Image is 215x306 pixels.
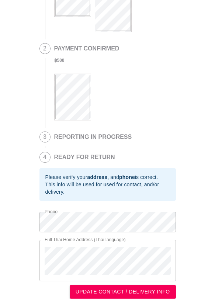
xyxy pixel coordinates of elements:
[119,174,135,180] b: phone
[45,173,170,181] div: Please verify your , and is correct.
[87,174,107,180] b: address
[76,287,170,296] span: UPDATE CONTACT / DELIVERY INFO
[40,132,50,142] span: 3
[54,58,65,63] b: ฿ 500
[54,45,119,52] h2: PAYMENT CONFIRMED
[54,154,115,161] h2: READY FOR RETURN
[40,43,50,54] span: 2
[70,285,176,299] button: UPDATE CONTACT / DELIVERY INFO
[45,181,170,196] div: This info will be used for used for contact, and/or delivery.
[54,134,132,140] h2: REPORTING IN PROGRESS
[40,152,50,162] span: 4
